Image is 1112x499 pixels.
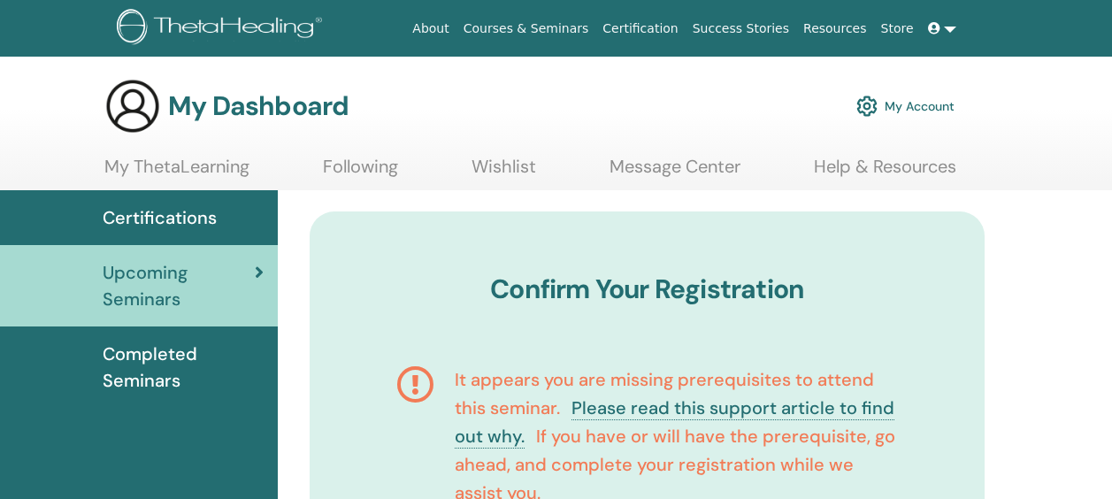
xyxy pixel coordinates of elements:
span: Certifications [103,204,217,231]
a: Wishlist [472,156,536,190]
a: Following [323,156,398,190]
a: Certification [595,12,685,45]
img: cog.svg [856,91,878,121]
a: Help & Resources [814,156,956,190]
a: Success Stories [686,12,796,45]
a: Courses & Seminars [456,12,596,45]
img: generic-user-icon.jpg [104,78,161,134]
h3: Confirm Your Registration [372,273,923,305]
span: Completed Seminars [103,341,264,394]
a: About [405,12,456,45]
a: Resources [796,12,874,45]
a: My Account [856,87,955,126]
h3: My Dashboard [168,90,349,122]
a: Store [874,12,921,45]
a: My ThetaLearning [104,156,249,190]
span: It appears you are missing prerequisites to attend this seminar. [455,368,874,419]
a: Please read this support article to find out why. [455,396,894,449]
img: logo.png [117,9,328,49]
a: Message Center [610,156,740,190]
span: Upcoming Seminars [103,259,255,312]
